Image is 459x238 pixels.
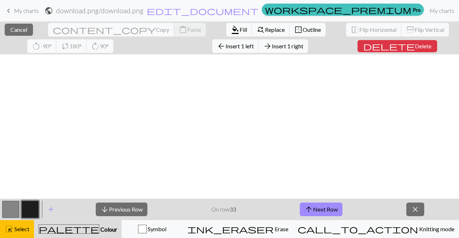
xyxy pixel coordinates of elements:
span: flip [351,25,359,35]
span: flip [405,25,415,34]
span: rotate_left [32,41,41,51]
span: Fill [240,26,247,33]
button: Next Row [300,203,342,216]
span: arrow_upward [304,204,313,214]
span: Flip Horizontal [359,26,397,33]
span: delete [363,41,415,51]
span: Flip Vertical [415,26,444,33]
span: 90° [100,43,109,49]
a: My charts [4,5,39,17]
button: -90° [27,39,57,53]
button: Previous Row [96,203,147,216]
button: Colour [34,220,122,238]
span: keyboard_arrow_left [4,6,13,16]
span: format_color_fill [231,25,240,35]
span: Outline [303,26,321,33]
span: Insert 1 left [226,43,254,49]
a: Pro [262,4,424,16]
button: Fill [226,23,252,37]
button: Outline [289,23,326,37]
button: Erase [183,220,293,238]
span: content_copy [53,25,156,35]
span: edit_document [147,6,259,16]
p: On row [211,205,236,214]
button: Copy [48,23,174,37]
span: Knitting mode [418,225,454,232]
span: highlight_alt [5,224,13,234]
span: Erase [274,225,288,232]
h2: download.png / download.png [56,6,143,15]
span: Replace [265,26,285,33]
a: My charts [427,4,457,18]
button: 90° [86,39,113,53]
span: sync [61,41,70,51]
span: Colour [99,226,117,233]
button: Flip Horizontal [346,23,402,37]
span: arrow_back [217,41,226,51]
span: Insert 1 right [272,43,303,49]
span: arrow_downward [100,204,109,214]
span: Symbol [147,225,166,232]
span: add [47,204,55,214]
span: palette [39,224,99,234]
span: 180° [70,43,82,49]
span: Delete [415,43,431,49]
span: arrow_forward [263,41,272,51]
button: Delete [358,40,437,52]
button: Knitting mode [293,220,459,238]
span: workspace_premium [265,5,411,15]
span: close [411,204,420,214]
span: find_replace [256,25,265,35]
button: Flip Vertical [401,23,449,37]
span: public [44,6,53,16]
span: Select [13,225,29,232]
button: Insert 1 right [259,39,308,53]
span: Copy [156,26,169,33]
button: Replace [252,23,290,37]
span: call_to_action [298,224,418,234]
button: Insert 1 left [212,39,259,53]
span: -90° [41,43,52,49]
span: rotate_right [91,41,100,51]
button: Symbol [122,220,183,238]
span: border_outer [294,25,303,35]
span: My charts [14,7,39,14]
span: Cancel [10,26,27,33]
button: 180° [56,39,87,53]
strong: 33 [229,206,236,213]
span: ink_eraser [188,224,274,234]
button: Cancel [5,24,33,36]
